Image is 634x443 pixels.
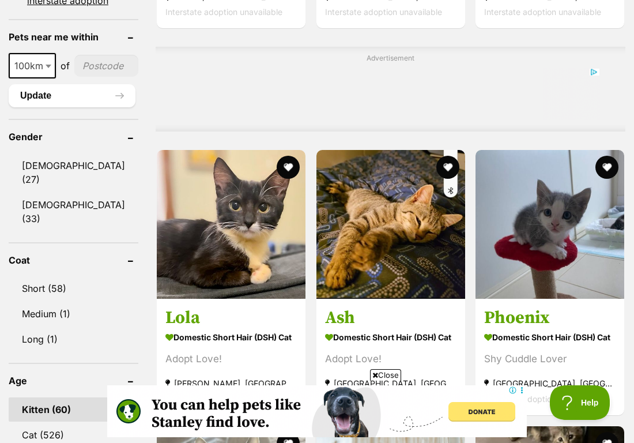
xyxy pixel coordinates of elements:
h3: Ash [325,307,456,329]
button: favourite [277,156,300,179]
iframe: Advertisement [107,385,527,437]
a: Long (1) [9,327,138,351]
strong: Domestic Short Hair (DSH) Cat [325,329,456,346]
a: Medium (1) [9,302,138,326]
button: favourite [436,156,459,179]
iframe: Advertisement [180,68,600,120]
iframe: Help Scout Beacon - Open [550,385,611,420]
img: Lola - Domestic Short Hair (DSH) Cat [157,150,305,299]
a: [DEMOGRAPHIC_DATA] (27) [9,153,138,192]
strong: [GEOGRAPHIC_DATA], [GEOGRAPHIC_DATA] [325,376,456,391]
button: favourite [595,156,618,179]
strong: Domestic Short Hair (DSH) Cat [484,329,616,346]
img: Ash - Domestic Short Hair (DSH) Cat [316,150,465,299]
div: Shy Cuddle Lover [484,351,616,367]
h3: Lola [165,307,297,329]
header: Pets near me within [9,32,138,42]
header: Gender [9,132,138,142]
strong: Domestic Short Hair (DSH) Cat [165,329,297,346]
a: Lola Domestic Short Hair (DSH) Cat Adopt Love! [PERSON_NAME], [GEOGRAPHIC_DATA] Interstate adopti... [157,298,305,415]
a: Kitten (60) [9,397,138,422]
button: Update [9,84,135,107]
span: of [61,59,70,73]
span: Interstate adoption unavailable [484,394,601,404]
header: Age [9,376,138,386]
a: Phoenix Domestic Short Hair (DSH) Cat Shy Cuddle Lover [GEOGRAPHIC_DATA], [GEOGRAPHIC_DATA] Inter... [476,298,624,415]
strong: [PERSON_NAME], [GEOGRAPHIC_DATA] [165,376,297,391]
div: Adopt Love! [165,351,297,367]
header: Coat [9,255,138,265]
h3: Phoenix [484,307,616,329]
span: 100km [9,53,56,78]
span: Interstate adoption unavailable [325,7,442,17]
a: Ash Domestic Short Hair (DSH) Cat Adopt Love! [GEOGRAPHIC_DATA], [GEOGRAPHIC_DATA] Interstate ado... [316,298,465,415]
span: 100km [10,58,55,74]
img: Phoenix - Domestic Short Hair (DSH) Cat [476,150,624,299]
span: Interstate adoption unavailable [165,7,282,17]
a: Short (58) [9,276,138,301]
input: postcode [74,55,138,77]
span: Close [370,369,401,381]
div: Adopt Love! [325,351,456,367]
span: Interstate adoption unavailable [484,7,601,17]
strong: [GEOGRAPHIC_DATA], [GEOGRAPHIC_DATA] [484,376,616,391]
a: [DEMOGRAPHIC_DATA] (33) [9,193,138,231]
div: Advertisement [156,47,625,132]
